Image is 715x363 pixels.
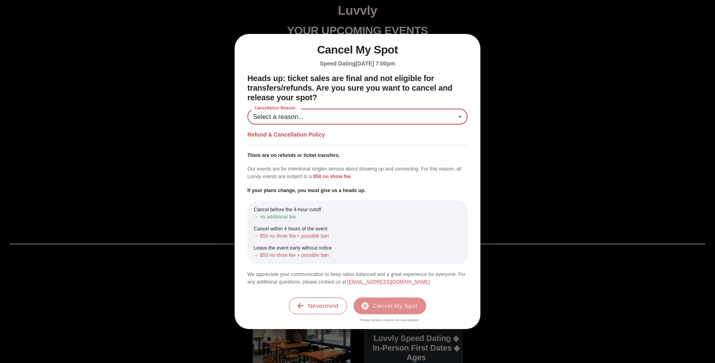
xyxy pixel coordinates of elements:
p: There are no refunds or ticket transfers. [247,152,468,159]
p: → no additional fee [254,213,461,220]
div: Select a reason... [247,109,468,125]
h1: Cancel My Spot [247,44,468,57]
p: We appreciate your communication to keep ratios balanced and a great experience for everyone. For... [247,271,468,286]
h5: Refund & Cancellation Policy [247,131,468,139]
p: Our events are for intentional singles serious about showing up and connecting. For this reason, ... [247,165,468,181]
span: $50 no show fee [313,174,351,179]
span: Please select a reason for cancellation. [354,317,426,323]
p: If your plans change, you must give us a heads up. [247,187,468,194]
button: Nevermind [289,298,347,314]
p: → $50 no show fee + possible ban [254,252,461,259]
p: → $50 no show fee + possible ban [254,232,461,240]
label: Cancellation Reason [251,105,300,111]
h5: Speed Dating [DATE] 7:00pm [247,60,468,67]
a: [EMAIL_ADDRESS][DOMAIN_NAME] [348,279,430,285]
p: Cancel within 4 hours of the event [254,225,461,232]
p: Cancel before the 4-hour cutoff [254,206,461,213]
p: Leave the event early without notice [254,244,461,252]
h2: Heads up: ticket sales are final and not eligible for transfers/refunds. Are you sure you want to... [247,73,468,102]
